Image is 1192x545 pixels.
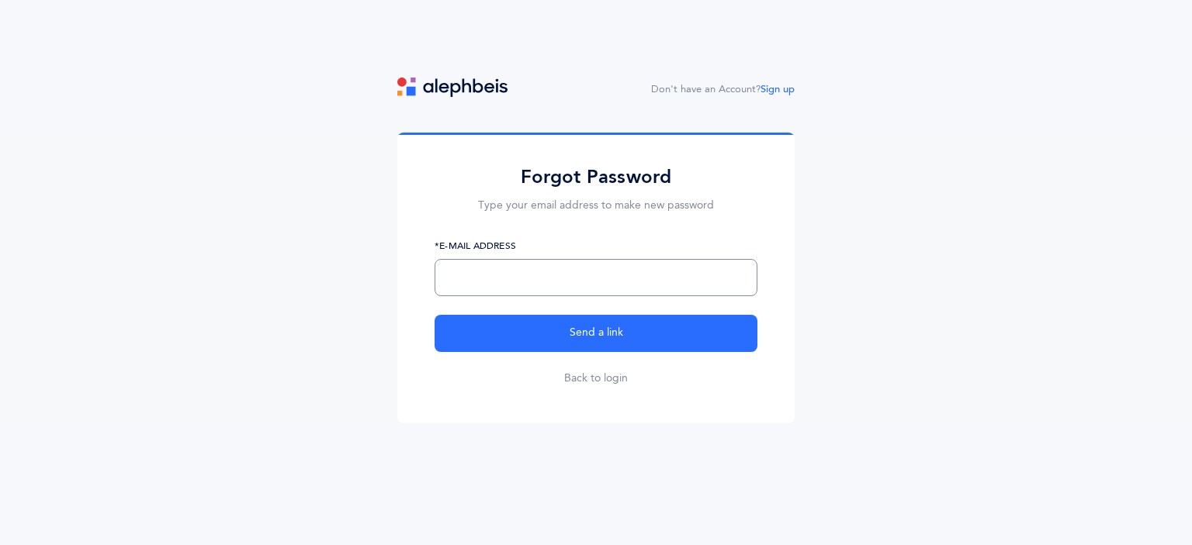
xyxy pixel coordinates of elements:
img: logo.svg [397,78,508,97]
span: Send a link [570,325,623,341]
div: Don't have an Account? [651,82,795,98]
a: Back to login [564,371,628,386]
p: Type your email address to make new password [435,198,757,214]
button: Send a link [435,315,757,352]
h2: Forgot Password [435,165,757,189]
a: Sign up [761,84,795,95]
label: *E-Mail Address [435,239,757,253]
